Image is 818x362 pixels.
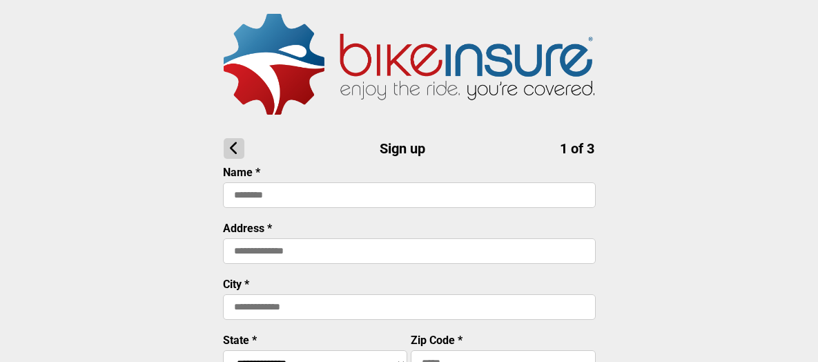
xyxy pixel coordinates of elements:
[223,278,249,291] label: City *
[223,222,272,235] label: Address *
[224,138,594,159] h1: Sign up
[560,140,594,157] span: 1 of 3
[223,334,257,347] label: State *
[411,334,462,347] label: Zip Code *
[223,166,260,179] label: Name *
